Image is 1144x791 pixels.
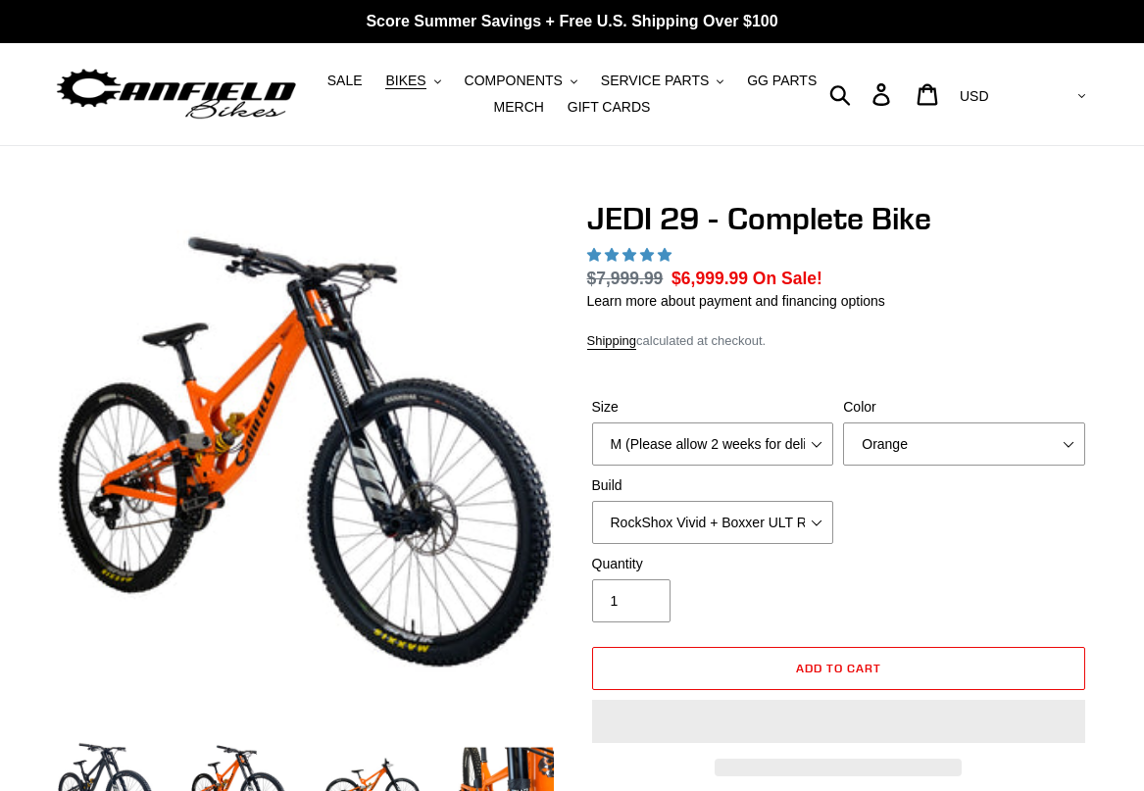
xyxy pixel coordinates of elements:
[375,68,450,94] button: BIKES
[747,73,817,89] span: GG PARTS
[587,293,885,309] a: Learn more about payment and financing options
[753,266,822,291] span: On Sale!
[796,661,881,675] span: Add to cart
[327,73,363,89] span: SALE
[592,475,834,496] label: Build
[587,333,637,350] a: Shipping
[465,73,563,89] span: COMPONENTS
[601,73,709,89] span: SERVICE PARTS
[318,68,373,94] a: SALE
[494,99,544,116] span: MERCH
[671,269,748,288] span: $6,999.99
[592,397,834,418] label: Size
[587,331,1091,351] div: calculated at checkout.
[58,204,554,700] img: JEDI 29 - Complete Bike
[587,247,675,263] span: 5.00 stars
[592,647,1086,690] button: Add to cart
[568,99,651,116] span: GIFT CARDS
[484,94,554,121] a: MERCH
[587,200,1091,237] h1: JEDI 29 - Complete Bike
[54,64,299,125] img: Canfield Bikes
[592,554,834,574] label: Quantity
[385,73,425,89] span: BIKES
[558,94,661,121] a: GIFT CARDS
[843,397,1085,418] label: Color
[737,68,826,94] a: GG PARTS
[587,269,664,288] s: $7,999.99
[591,68,733,94] button: SERVICE PARTS
[455,68,587,94] button: COMPONENTS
